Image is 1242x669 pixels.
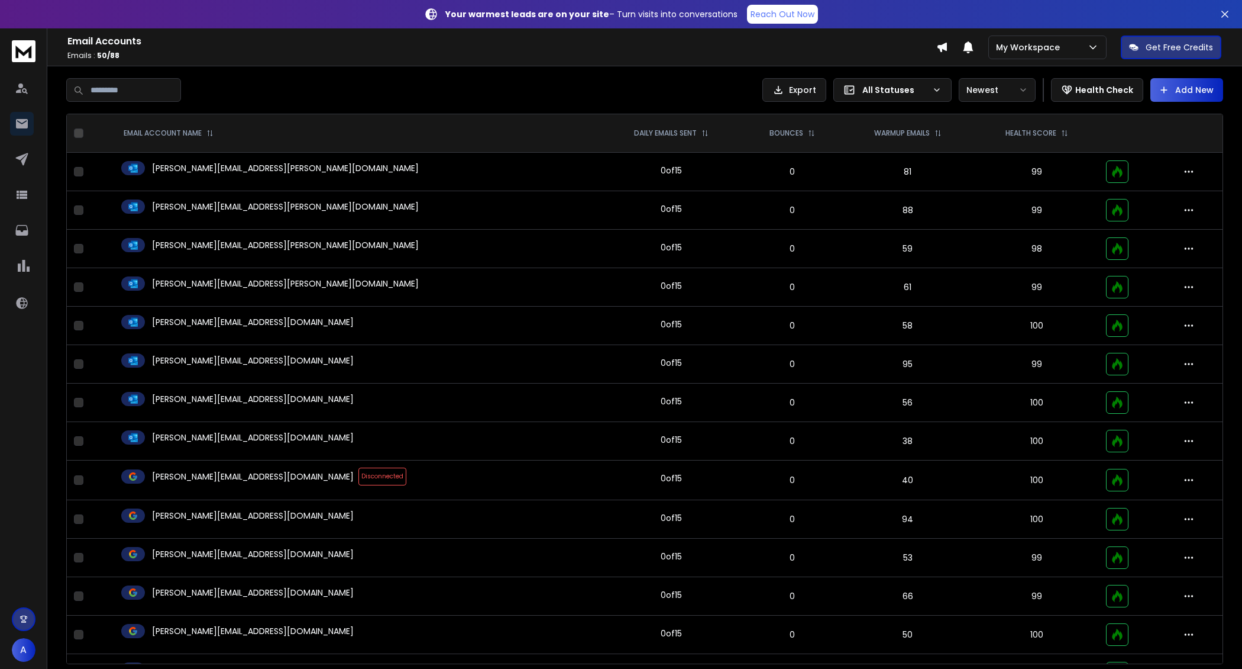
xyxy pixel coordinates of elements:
[661,280,682,292] div: 0 of 15
[974,461,1099,500] td: 100
[750,320,835,332] p: 0
[750,204,835,216] p: 0
[661,165,682,176] div: 0 of 15
[67,51,936,60] p: Emails :
[97,50,119,60] span: 50 / 88
[445,8,738,20] p: – Turn visits into conversations
[842,577,974,616] td: 66
[974,500,1099,539] td: 100
[842,384,974,422] td: 56
[959,78,1036,102] button: Newest
[152,510,354,522] p: [PERSON_NAME][EMAIL_ADDRESS][DOMAIN_NAME]
[152,587,354,599] p: [PERSON_NAME][EMAIL_ADDRESS][DOMAIN_NAME]
[661,551,682,562] div: 0 of 15
[1150,78,1223,102] button: Add New
[842,539,974,577] td: 53
[751,8,814,20] p: Reach Out Now
[750,397,835,409] p: 0
[974,307,1099,345] td: 100
[152,548,354,560] p: [PERSON_NAME][EMAIL_ADDRESS][DOMAIN_NAME]
[152,239,419,251] p: [PERSON_NAME][EMAIL_ADDRESS][PERSON_NAME][DOMAIN_NAME]
[974,539,1099,577] td: 99
[661,628,682,639] div: 0 of 15
[12,40,35,62] img: logo
[750,590,835,602] p: 0
[358,468,406,485] span: Disconnected
[152,355,354,366] p: [PERSON_NAME][EMAIL_ADDRESS][DOMAIN_NAME]
[750,281,835,293] p: 0
[152,201,419,213] p: [PERSON_NAME][EMAIL_ADDRESS][PERSON_NAME][DOMAIN_NAME]
[661,242,682,253] div: 0 of 15
[750,166,835,178] p: 0
[974,616,1099,654] td: 100
[974,268,1099,307] td: 99
[661,395,682,407] div: 0 of 15
[842,461,974,500] td: 40
[874,128,930,138] p: WARMUP EMAILS
[1075,84,1133,96] p: Health Check
[842,230,974,268] td: 59
[152,471,354,483] p: [PERSON_NAME][EMAIL_ADDRESS][DOMAIN_NAME]
[1121,36,1221,59] button: Get Free Credits
[12,638,35,662] button: A
[1146,41,1213,53] p: Get Free Credits
[747,5,818,24] a: Reach Out Now
[1051,78,1143,102] button: Health Check
[152,432,354,443] p: [PERSON_NAME][EMAIL_ADDRESS][DOMAIN_NAME]
[750,243,835,255] p: 0
[974,345,1099,384] td: 99
[762,78,826,102] button: Export
[974,230,1099,268] td: 98
[750,629,835,641] p: 0
[842,191,974,230] td: 88
[661,589,682,601] div: 0 of 15
[152,625,354,637] p: [PERSON_NAME][EMAIL_ADDRESS][DOMAIN_NAME]
[750,358,835,370] p: 0
[842,153,974,191] td: 81
[661,512,682,524] div: 0 of 15
[842,307,974,345] td: 58
[661,472,682,484] div: 0 of 15
[1005,128,1056,138] p: HEALTH SCORE
[842,268,974,307] td: 61
[974,422,1099,461] td: 100
[445,8,609,20] strong: Your warmest leads are on your site
[996,41,1065,53] p: My Workspace
[842,616,974,654] td: 50
[842,345,974,384] td: 95
[661,357,682,369] div: 0 of 15
[750,435,835,447] p: 0
[152,393,354,405] p: [PERSON_NAME][EMAIL_ADDRESS][DOMAIN_NAME]
[974,577,1099,616] td: 99
[750,474,835,486] p: 0
[152,278,419,290] p: [PERSON_NAME][EMAIL_ADDRESS][PERSON_NAME][DOMAIN_NAME]
[862,84,927,96] p: All Statuses
[974,384,1099,422] td: 100
[842,422,974,461] td: 38
[661,434,682,446] div: 0 of 15
[842,500,974,539] td: 94
[67,34,936,49] h1: Email Accounts
[661,319,682,330] div: 0 of 15
[634,128,697,138] p: DAILY EMAILS SENT
[750,552,835,564] p: 0
[974,153,1099,191] td: 99
[152,162,419,174] p: [PERSON_NAME][EMAIL_ADDRESS][PERSON_NAME][DOMAIN_NAME]
[661,203,682,215] div: 0 of 15
[750,513,835,525] p: 0
[124,128,214,138] div: EMAIL ACCOUNT NAME
[769,128,803,138] p: BOUNCES
[152,316,354,328] p: [PERSON_NAME][EMAIL_ADDRESS][DOMAIN_NAME]
[974,191,1099,230] td: 99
